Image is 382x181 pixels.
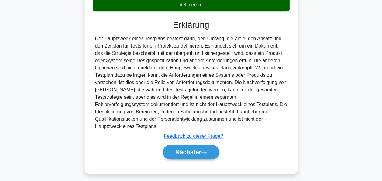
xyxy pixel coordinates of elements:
[163,145,219,159] button: Nächster
[96,20,286,30] h3: Erklärung
[95,35,287,130] div: Der Hauptzweck eines Testplans besteht darin, den Umfang, die Ziele, den Ansatz und den Zeitplan ...
[175,149,201,155] font: Nächster
[164,133,223,139] a: Feedback zu dieser Frage?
